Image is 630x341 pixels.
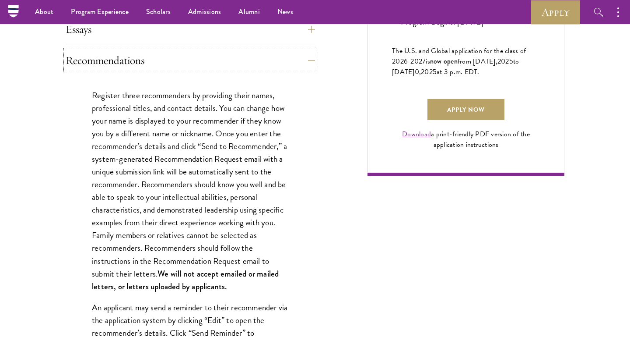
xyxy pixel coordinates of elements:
span: 202 [421,67,433,77]
span: 6 [404,56,408,67]
span: 202 [497,56,509,67]
a: Download [402,129,431,139]
span: 7 [422,56,426,67]
span: -202 [408,56,422,67]
span: from [DATE], [458,56,497,67]
span: 0 [415,67,419,77]
span: at 3 p.m. EDT. [437,67,479,77]
span: to [DATE] [392,56,519,77]
span: The U.S. and Global application for the class of 202 [392,46,526,67]
span: 5 [509,56,513,67]
span: now open [430,56,458,66]
button: Recommendations [66,50,315,71]
span: 5 [433,67,437,77]
span: is [426,56,430,67]
div: a print-friendly PDF version of the application instructions [392,129,540,150]
button: Essays [66,19,315,40]
strong: We will not accept emailed or mailed letters, or letters uploaded by applicants. [92,268,279,292]
p: Register three recommenders by providing their names, professional titles, and contact details. Y... [92,89,289,293]
a: Apply Now [427,99,504,120]
span: , [419,67,421,77]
